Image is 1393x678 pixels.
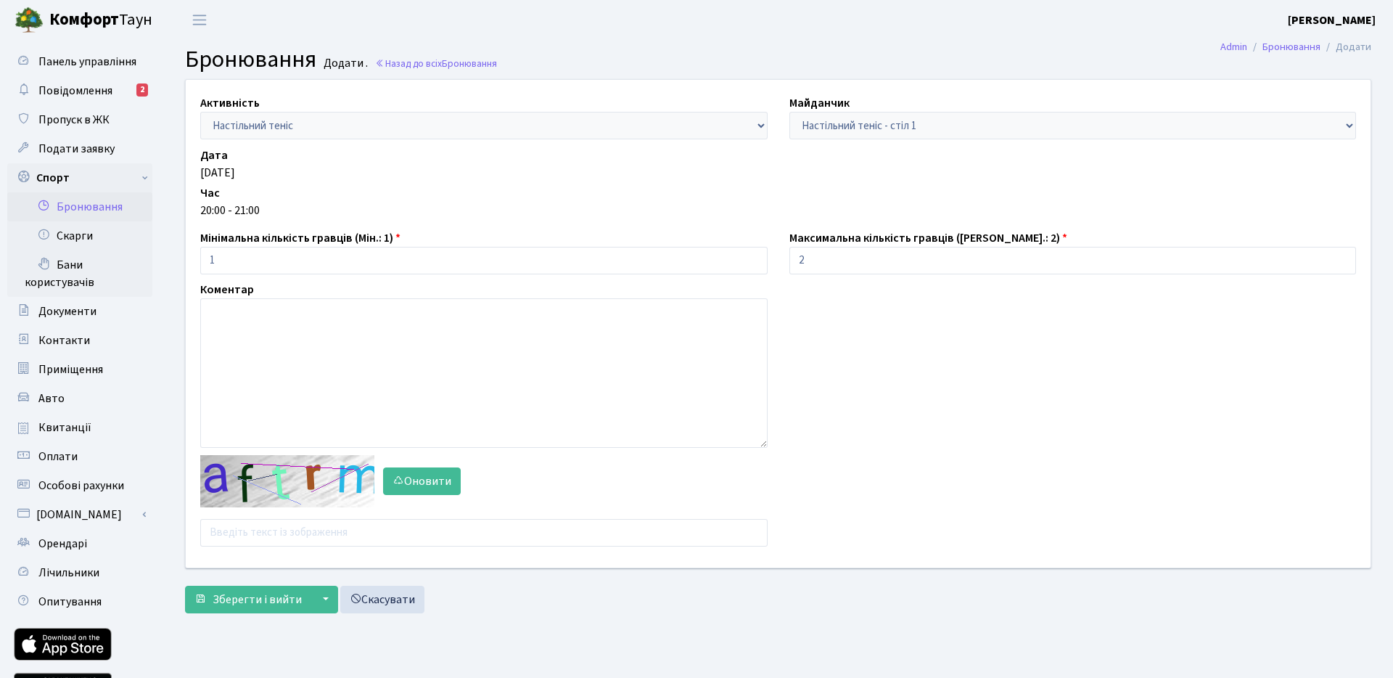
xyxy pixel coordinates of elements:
[38,83,112,99] span: Повідомлення
[383,467,461,495] button: Оновити
[1262,39,1320,54] a: Бронювання
[49,8,152,33] span: Таун
[1199,32,1393,62] nav: breadcrumb
[7,134,152,163] a: Подати заявку
[1288,12,1376,29] a: [PERSON_NAME]
[442,57,497,70] span: Бронювання
[38,332,90,348] span: Контакти
[38,565,99,581] span: Лічильники
[7,297,152,326] a: Документи
[200,519,768,547] input: Введіть текст із зображення
[7,326,152,355] a: Контакти
[200,184,220,202] label: Час
[7,163,152,192] a: Спорт
[38,449,78,465] span: Оплати
[200,202,1356,219] div: 20:00 - 21:00
[789,94,850,112] label: Майданчик
[38,391,65,407] span: Авто
[185,43,316,76] span: Бронювання
[7,384,152,413] a: Авто
[200,94,260,112] label: Активність
[200,455,374,507] img: default
[38,420,91,436] span: Квитанції
[1220,39,1247,54] a: Admin
[200,147,228,164] label: Дата
[181,8,218,32] button: Переключити навігацію
[213,592,302,608] span: Зберегти і вийти
[7,529,152,558] a: Орендарі
[7,442,152,471] a: Оплати
[200,229,400,247] label: Мінімальна кількість гравців (Мін.: 1)
[7,587,152,616] a: Опитування
[789,229,1067,247] label: Максимальна кількість гравців ([PERSON_NAME].: 2)
[7,221,152,250] a: Скарги
[7,47,152,76] a: Панель управління
[7,105,152,134] a: Пропуск в ЖК
[375,57,497,70] a: Назад до всіхБронювання
[38,303,96,319] span: Документи
[340,586,424,613] a: Скасувати
[49,8,119,31] b: Комфорт
[7,558,152,587] a: Лічильники
[7,355,152,384] a: Приміщення
[38,478,124,494] span: Особові рахунки
[38,536,87,552] span: Орендарі
[7,500,152,529] a: [DOMAIN_NAME]
[38,141,115,157] span: Подати заявку
[136,83,148,97] div: 2
[321,57,368,70] small: Додати .
[38,54,136,70] span: Панель управління
[185,586,311,613] button: Зберегти і вийти
[7,250,152,297] a: Бани користувачів
[200,281,254,298] label: Коментар
[1320,39,1371,55] li: Додати
[38,362,103,377] span: Приміщення
[7,413,152,442] a: Квитанції
[7,192,152,221] a: Бронювання
[38,112,110,128] span: Пропуск в ЖК
[200,164,1356,181] div: [DATE]
[1288,12,1376,28] b: [PERSON_NAME]
[7,76,152,105] a: Повідомлення2
[7,471,152,500] a: Особові рахунки
[38,594,102,610] span: Опитування
[15,6,44,35] img: logo.png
